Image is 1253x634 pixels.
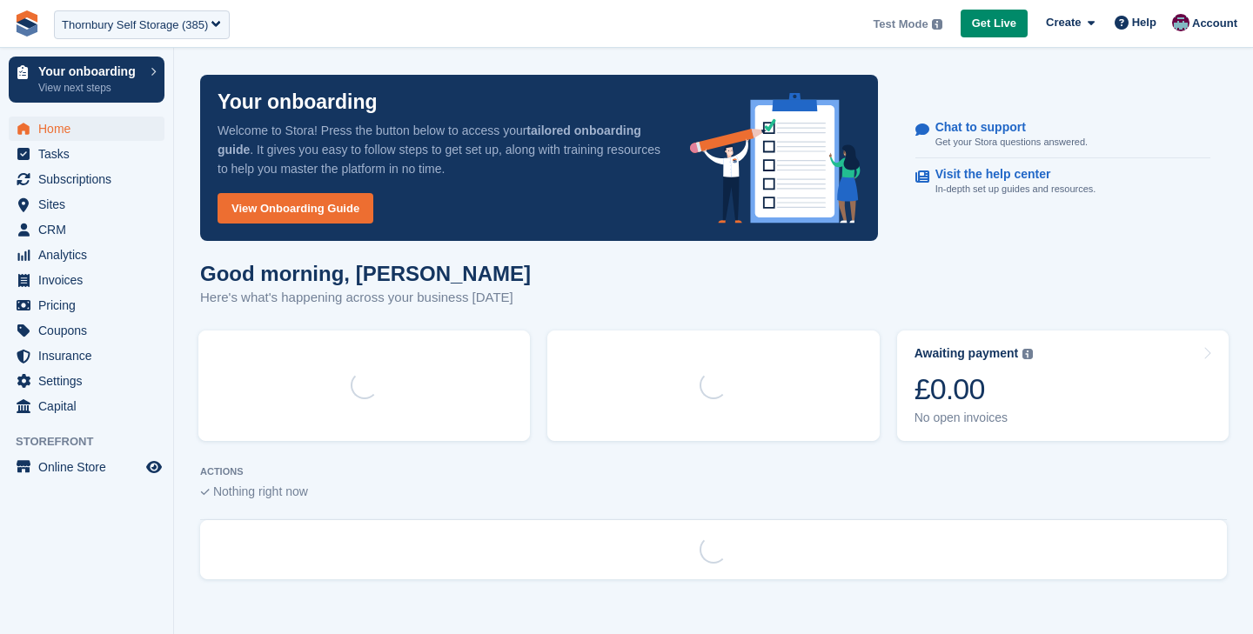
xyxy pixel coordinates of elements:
[38,142,143,166] span: Tasks
[38,192,143,217] span: Sites
[218,193,373,224] a: View Onboarding Guide
[1022,349,1033,359] img: icon-info-grey-7440780725fd019a000dd9b08b2336e03edf1995a4989e88bcd33f0948082b44.svg
[1192,15,1237,32] span: Account
[9,293,164,317] a: menu
[213,484,308,498] span: Nothing right now
[915,158,1210,205] a: Visit the help center In-depth set up guides and resources.
[9,57,164,103] a: Your onboarding View next steps
[9,192,164,217] a: menu
[38,117,143,141] span: Home
[932,19,942,30] img: icon-info-grey-7440780725fd019a000dd9b08b2336e03edf1995a4989e88bcd33f0948082b44.svg
[9,167,164,191] a: menu
[935,182,1096,197] p: In-depth set up guides and resources.
[38,344,143,368] span: Insurance
[62,17,208,34] div: Thornbury Self Storage (385)
[9,369,164,393] a: menu
[9,268,164,292] a: menu
[144,457,164,477] a: Preview store
[9,243,164,267] a: menu
[1172,14,1189,31] img: Brian Young
[972,15,1016,32] span: Get Live
[9,455,164,479] a: menu
[200,262,531,285] h1: Good morning, [PERSON_NAME]
[38,243,143,267] span: Analytics
[9,217,164,242] a: menu
[218,121,662,178] p: Welcome to Stora! Press the button below to access your . It gives you easy to follow steps to ge...
[9,394,164,418] a: menu
[897,330,1229,441] a: Awaiting payment £0.00 No open invoices
[915,346,1019,361] div: Awaiting payment
[9,117,164,141] a: menu
[200,288,531,308] p: Here's what's happening across your business [DATE]
[915,111,1210,159] a: Chat to support Get your Stora questions answered.
[16,433,173,450] span: Storefront
[9,318,164,343] a: menu
[873,16,928,33] span: Test Mode
[9,142,164,166] a: menu
[38,318,143,343] span: Coupons
[1132,14,1156,31] span: Help
[935,167,1082,182] p: Visit the help center
[200,489,210,496] img: blank_slate_check_icon-ba018cac091ee9be17c0a81a6c232d5eb81de652e7a59be601be346b1b6ddf79.svg
[1046,14,1081,31] span: Create
[38,394,143,418] span: Capital
[38,167,143,191] span: Subscriptions
[9,344,164,368] a: menu
[38,65,142,77] p: Your onboarding
[915,410,1034,425] div: No open invoices
[935,135,1088,150] p: Get your Stora questions answered.
[690,93,861,224] img: onboarding-info-6c161a55d2c0e0a8cae90662b2fe09162a5109e8cc188191df67fb4f79e88e88.svg
[14,10,40,37] img: stora-icon-8386f47178a22dfd0bd8f6a31ec36ba5ce8667c1dd55bd0f319d3a0aa187defe.svg
[38,293,143,317] span: Pricing
[38,268,143,292] span: Invoices
[915,371,1034,407] div: £0.00
[200,466,1227,477] p: ACTIONS
[38,369,143,393] span: Settings
[218,92,378,112] p: Your onboarding
[961,10,1028,38] a: Get Live
[38,217,143,242] span: CRM
[38,80,142,96] p: View next steps
[935,120,1074,135] p: Chat to support
[38,455,143,479] span: Online Store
